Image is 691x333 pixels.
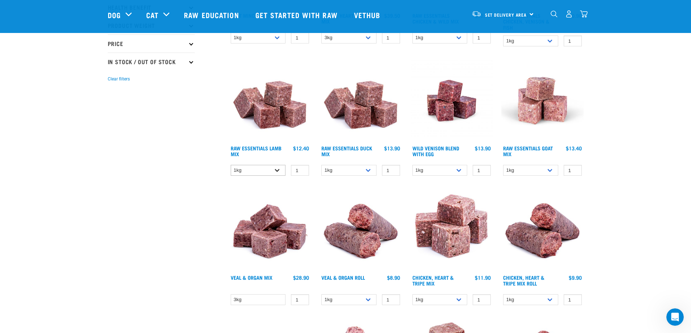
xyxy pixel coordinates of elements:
a: Wild Venison Blend with Egg [412,147,459,155]
a: Veal & Organ Roll [321,276,365,279]
a: Vethub [347,0,390,29]
a: Dog [108,9,121,20]
p: In Stock / Out Of Stock [108,53,195,71]
div: $28.90 [293,275,309,280]
img: ?1041 RE Lamb Mix 01 [229,59,311,142]
img: Chicken Heart Tripe Roll 01 [501,189,584,271]
input: 1 [473,294,491,305]
input: 1 [291,294,309,305]
div: $12.40 [293,145,309,151]
a: Chicken, Heart & Tripe Mix [412,276,454,284]
span: Set Delivery Area [485,13,527,16]
div: $13.40 [566,145,582,151]
img: user.png [565,10,573,18]
input: 1 [291,32,309,43]
img: 1062 Chicken Heart Tripe Mix 01 [411,189,493,271]
p: Price [108,34,195,53]
a: Chicken, Heart & Tripe Mix Roll [503,276,544,284]
a: Raw Education [177,0,248,29]
input: 1 [291,165,309,176]
img: 1158 Veal Organ Mix 01 [229,189,311,271]
img: Goat M Ix 38448 [501,59,584,142]
button: Clear filters [108,76,130,82]
input: 1 [382,32,400,43]
img: van-moving.png [472,11,481,17]
input: 1 [564,36,582,47]
img: Venison Egg 1616 [411,59,493,142]
input: 1 [382,165,400,176]
div: $13.90 [475,145,491,151]
div: $11.90 [475,275,491,280]
img: ?1041 RE Lamb Mix 01 [320,59,402,142]
img: home-icon@2x.png [580,10,588,18]
div: $13.90 [384,145,400,151]
a: Raw Essentials Goat Mix [503,147,553,155]
a: Raw Essentials Duck Mix [321,147,372,155]
img: home-icon-1@2x.png [551,11,558,17]
input: 1 [564,165,582,176]
a: Raw Essentials Lamb Mix [231,147,281,155]
div: $8.90 [387,275,400,280]
div: $9.90 [569,275,582,280]
input: 1 [473,165,491,176]
input: 1 [564,294,582,305]
a: Cat [146,9,159,20]
a: Veal & Organ Mix [231,276,272,279]
input: 1 [473,32,491,43]
iframe: Intercom live chat [666,308,684,326]
img: Veal Organ Mix Roll 01 [320,189,402,271]
a: Get started with Raw [248,0,347,29]
input: 1 [382,294,400,305]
